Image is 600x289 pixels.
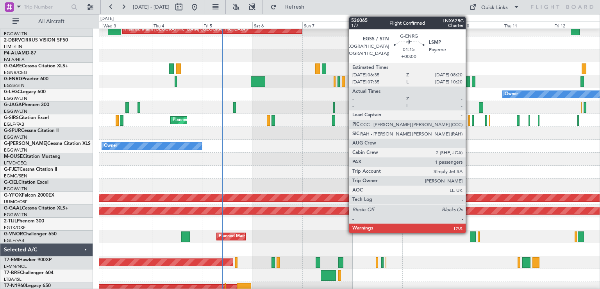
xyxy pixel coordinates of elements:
a: G-SPURCessna Citation II [4,128,59,133]
span: T7-EMI [4,258,19,262]
a: G-FJETCessna Citation II [4,167,57,172]
div: No Crew [354,76,372,87]
span: All Aircraft [20,19,82,24]
a: 2-TIJLPhenom 300 [4,219,44,224]
a: LFMD/CEQ [4,160,27,166]
a: FALA/HLA [4,57,25,63]
a: EGGW/LTN [4,147,27,153]
a: LFMN/NCE [4,264,27,269]
div: Sat 6 [252,22,302,29]
span: [DATE] - [DATE] [133,4,170,11]
a: EGLF/FAB [4,121,24,127]
div: Owner [505,89,518,100]
span: Refresh [279,4,311,10]
div: Tue 9 [402,22,452,29]
div: Thu 4 [152,22,202,29]
span: G-ENRG [4,77,22,81]
span: G-GAAL [4,206,22,211]
a: G-GAALCessna Citation XLS+ [4,206,68,211]
div: Quick Links [481,4,508,12]
span: G-FJET [4,167,20,172]
span: G-JAGA [4,103,22,107]
a: EGGW/LTN [4,108,27,114]
span: G-LEGC [4,90,21,94]
a: M-OUSECitation Mustang [4,154,61,159]
a: EGGW/LTN [4,212,27,218]
a: EGLF/FAB [4,238,24,244]
div: Mon 8 [352,22,402,29]
a: G-JAGAPhenom 300 [4,103,49,107]
div: Planned Maint [GEOGRAPHIC_DATA] ([GEOGRAPHIC_DATA]) [173,114,296,126]
a: EGGW/LTN [4,186,27,192]
a: EGTK/OXF [4,225,25,231]
div: [DATE] [100,16,114,22]
span: G-SPUR [4,128,21,133]
a: EGGW/LTN [4,96,27,101]
a: LTBA/ISL [4,276,21,282]
span: 2-DBRV [4,38,21,43]
button: Refresh [267,1,314,13]
span: G-GARE [4,64,22,69]
a: LIML/LIN [4,44,22,50]
a: EGGW/LTN [4,134,27,140]
input: Trip Number [24,1,69,13]
span: G-[PERSON_NAME] [4,141,47,146]
a: G-ENRGPraetor 600 [4,77,48,81]
a: EGGW/LTN [4,31,27,37]
a: EGMC/SEN [4,173,27,179]
span: 2-TIJL [4,219,17,224]
span: G-CIEL [4,180,18,185]
div: Wed 3 [102,22,152,29]
a: T7-BREChallenger 604 [4,271,54,275]
div: Fri 5 [202,22,252,29]
a: P4-AUAMD-87 [4,51,36,56]
a: G-VNORChallenger 650 [4,232,57,237]
span: T7-BRE [4,271,20,275]
div: Wed 10 [453,22,503,29]
span: G-SIRS [4,116,19,120]
a: T7-N1960Legacy 650 [4,284,51,288]
a: G-[PERSON_NAME]Cessna Citation XLS [4,141,91,146]
a: 2-DBRVCIRRUS VISION SF50 [4,38,68,43]
a: EGSS/STN [4,83,25,89]
span: P4-AUA [4,51,21,56]
a: G-LEGCLegacy 600 [4,90,46,94]
a: T7-EMIHawker 900XP [4,258,52,262]
a: G-GARECessna Citation XLS+ [4,64,68,69]
div: Planned Maint [GEOGRAPHIC_DATA] ([GEOGRAPHIC_DATA]) [219,231,342,242]
a: UUMO/OSF [4,199,27,205]
div: Owner [104,140,117,152]
button: Quick Links [466,1,523,13]
span: G-YFOX [4,193,22,198]
a: G-CIELCitation Excel [4,180,48,185]
a: G-SIRSCitation Excel [4,116,49,120]
div: Thu 11 [503,22,553,29]
div: Planned Maint [GEOGRAPHIC_DATA] ([GEOGRAPHIC_DATA]) [125,24,248,36]
div: Sun 7 [302,22,352,29]
span: G-VNOR [4,232,23,237]
span: T7-N1960 [4,284,26,288]
a: EGNR/CEG [4,70,27,76]
button: All Aircraft [9,15,85,28]
a: G-YFOXFalcon 2000EX [4,193,54,198]
span: M-OUSE [4,154,23,159]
